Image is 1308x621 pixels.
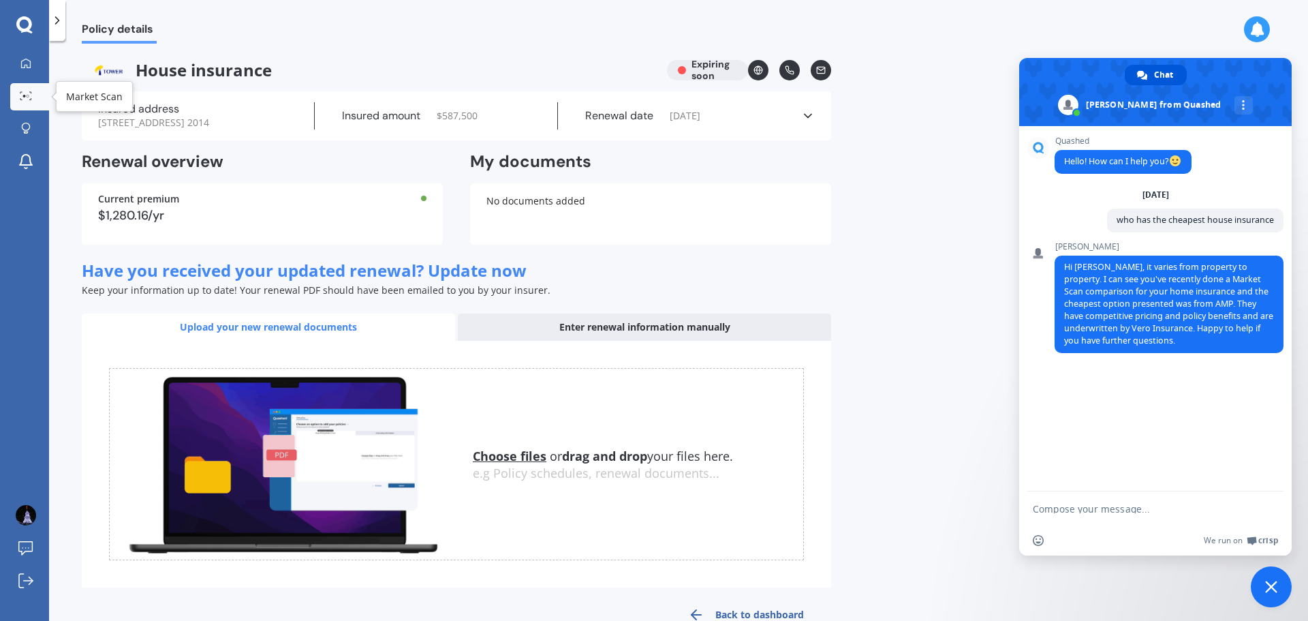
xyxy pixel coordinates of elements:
[1142,191,1169,199] div: [DATE]
[1033,535,1044,546] span: Insert an emoji
[1258,535,1278,546] span: Crisp
[82,151,443,172] h2: Renewal overview
[82,314,455,341] div: Upload your new renewal documents
[98,102,179,116] label: Insured address
[1064,261,1273,346] span: Hi [PERSON_NAME], it varies from property to property. I can see you've recently done a Market Sc...
[110,369,456,560] img: upload.de96410c8ce839c3fdd5.gif
[473,448,733,464] span: or your files here.
[1204,535,1278,546] a: We run onCrisp
[1064,155,1182,167] span: Hello! How can I help you?
[1234,96,1253,115] div: More channels
[98,194,426,204] div: Current premium
[1125,65,1187,85] div: Chat
[82,60,656,80] span: House insurance
[562,448,647,464] b: drag and drop
[458,314,831,341] div: Enter renewal information manually
[1055,136,1192,146] span: Quashed
[1154,65,1173,85] span: Chat
[82,284,550,297] span: Keep your information up to date! Your renewal PDF should have been emailed to you by your insurer.
[82,60,136,80] img: Tower.webp
[82,259,527,282] span: Have you received your updated renewal? Update now
[98,209,426,222] div: $1,280.16/yr
[1251,566,1292,607] div: Close chat
[1117,214,1274,226] span: who has the cheapest house insurance
[473,466,803,481] div: e.g Policy schedules, renewal documents...
[670,109,700,123] span: [DATE]
[16,505,36,526] img: ACg8ocLEOU1wuWz2G4attQ7dmK4XcWBFxc4NG6kuv0RNuGOJweLOKCA=s96-c
[1204,535,1243,546] span: We run on
[437,109,478,123] span: $ 587,500
[473,448,546,464] u: Choose files
[1033,503,1248,513] textarea: Compose your message...
[470,183,831,245] div: No documents added
[470,151,591,172] h2: My documents
[342,109,420,123] label: Insured amount
[585,109,653,123] label: Renewal date
[1055,242,1283,252] span: [PERSON_NAME]
[98,116,209,130] span: [STREET_ADDRESS] 2014
[66,90,123,104] div: Market Scan
[82,22,157,41] span: Policy details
